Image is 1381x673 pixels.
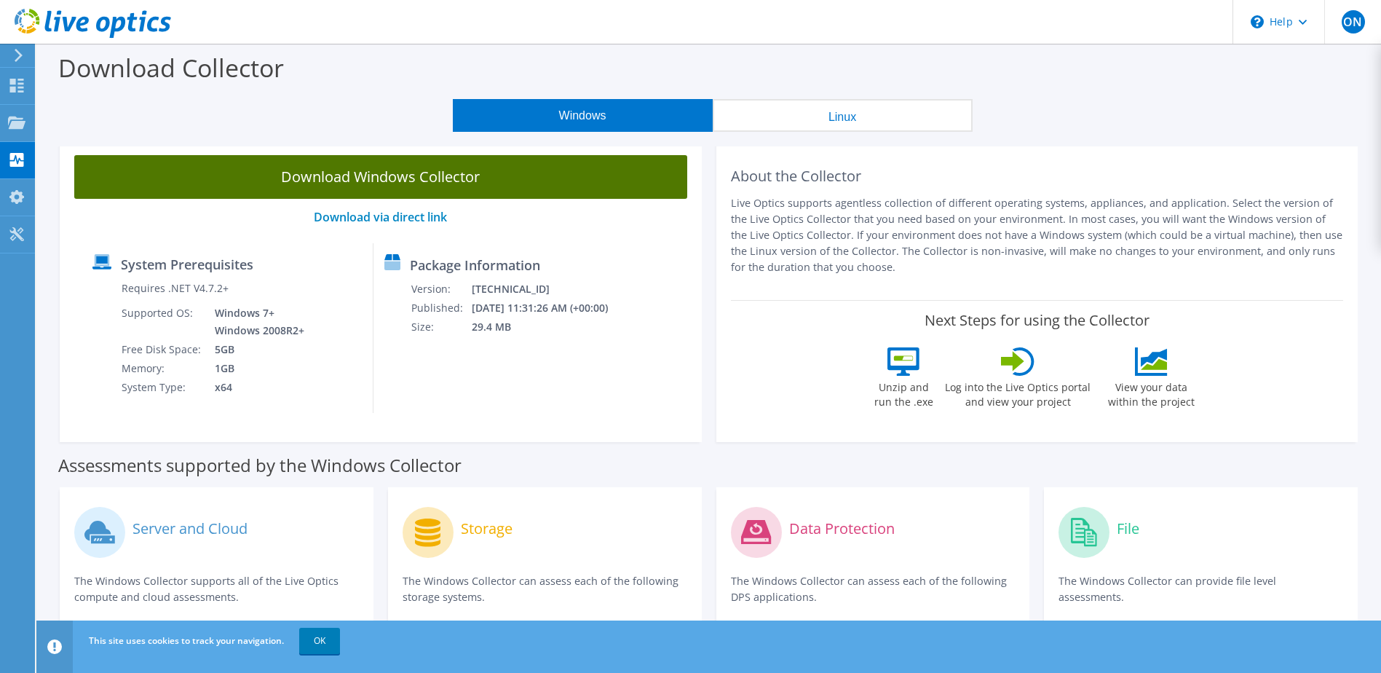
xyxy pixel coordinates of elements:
[121,257,253,272] label: System Prerequisites
[453,99,713,132] button: Windows
[121,378,204,397] td: System Type:
[1058,573,1343,605] p: The Windows Collector can provide file level assessments.
[411,318,471,336] td: Size:
[789,522,895,536] label: Data Protection
[411,299,471,318] td: Published:
[731,195,1344,275] p: Live Optics supports agentless collection of different operating systems, appliances, and applica...
[944,376,1091,409] label: Log into the Live Optics portal and view your project
[870,376,937,409] label: Unzip and run the .exe
[471,299,628,318] td: [DATE] 11:31:26 AM (+00:00)
[1117,522,1139,536] label: File
[122,281,229,296] label: Requires .NET V4.7.2+
[1251,15,1264,28] svg: \n
[74,155,687,199] a: Download Windows Collector
[731,573,1016,605] p: The Windows Collector can assess each of the following DPS applications.
[713,99,973,132] button: Linux
[461,522,513,536] label: Storage
[132,522,248,536] label: Server and Cloud
[204,340,307,359] td: 5GB
[731,168,1344,185] h2: About the Collector
[89,634,284,647] span: This site uses cookies to track your navigation.
[403,573,687,605] p: The Windows Collector can assess each of the following storage systems.
[299,628,340,654] a: OK
[471,280,628,299] td: [TECHNICAL_ID]
[1342,10,1365,34] span: ON
[411,280,471,299] td: Version:
[314,209,447,225] a: Download via direct link
[121,359,204,378] td: Memory:
[121,304,204,340] td: Supported OS:
[204,304,307,340] td: Windows 7+ Windows 2008R2+
[74,573,359,605] p: The Windows Collector supports all of the Live Optics compute and cloud assessments.
[204,359,307,378] td: 1GB
[204,378,307,397] td: x64
[410,258,540,272] label: Package Information
[1099,376,1203,409] label: View your data within the project
[58,51,284,84] label: Download Collector
[58,458,462,473] label: Assessments supported by the Windows Collector
[471,318,628,336] td: 29.4 MB
[925,312,1149,329] label: Next Steps for using the Collector
[121,340,204,359] td: Free Disk Space:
